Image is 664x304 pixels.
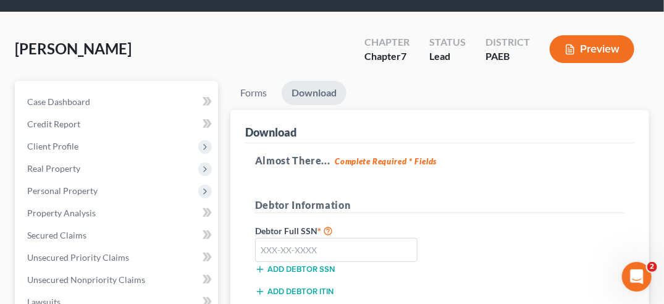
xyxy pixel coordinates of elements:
a: Credit Report [17,113,218,135]
span: 7 [401,50,406,62]
a: Unsecured Nonpriority Claims [17,269,218,291]
a: Download [282,81,347,105]
span: Client Profile [27,141,78,151]
label: Debtor Full SSN [249,223,440,238]
input: XXX-XX-XXXX [255,238,418,263]
span: Credit Report [27,119,80,129]
span: Secured Claims [27,230,86,240]
a: Case Dashboard [17,91,218,113]
button: Add debtor SSN [255,264,335,274]
div: Chapter [364,49,410,64]
iframe: Intercom live chat [622,262,652,292]
a: Secured Claims [17,224,218,247]
div: PAEB [485,49,530,64]
div: District [485,35,530,49]
span: 2 [647,262,657,272]
span: Unsecured Priority Claims [27,252,129,263]
a: Unsecured Priority Claims [17,247,218,269]
div: Download [245,125,296,140]
div: Status [429,35,466,49]
h5: Debtor Information [255,198,624,213]
span: Real Property [27,163,80,174]
button: Preview [550,35,634,63]
a: Property Analysis [17,202,218,224]
span: Property Analysis [27,208,96,218]
div: Lead [429,49,466,64]
span: Case Dashboard [27,96,90,107]
h5: Almost There... [255,153,624,168]
button: Add debtor ITIN [255,287,334,297]
strong: Complete Required * Fields [335,156,437,166]
span: Unsecured Nonpriority Claims [27,274,145,285]
span: [PERSON_NAME] [15,40,132,57]
div: Chapter [364,35,410,49]
span: Personal Property [27,185,98,196]
a: Forms [230,81,277,105]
